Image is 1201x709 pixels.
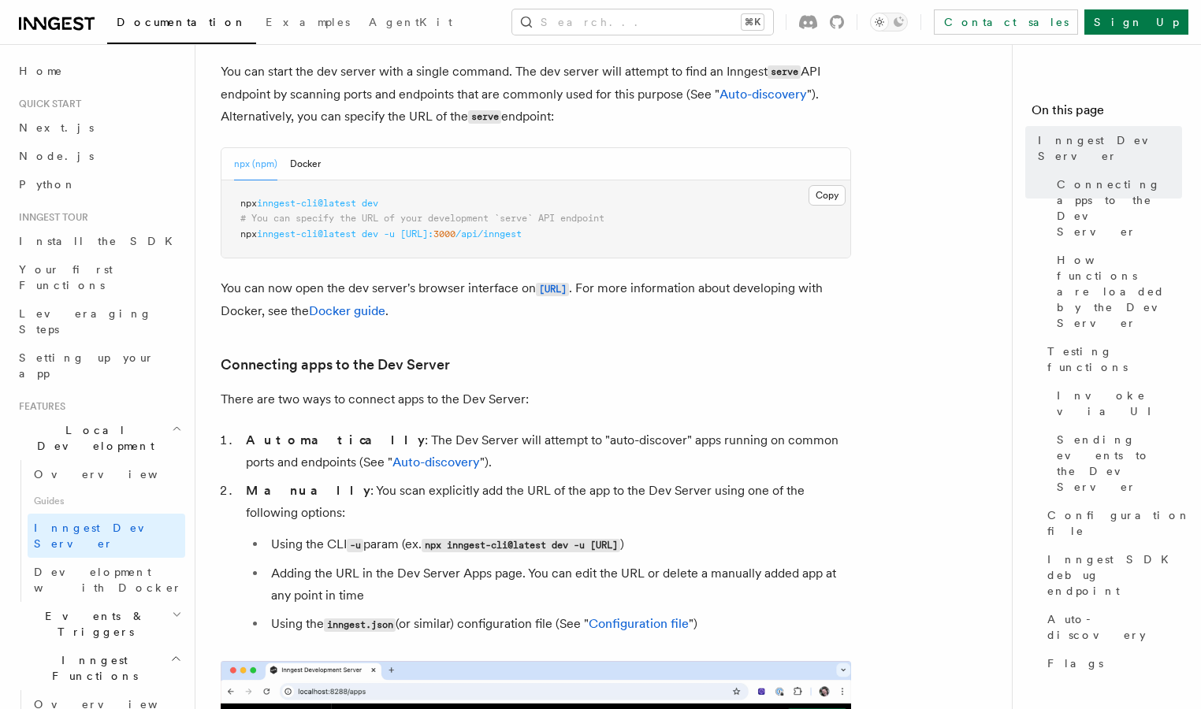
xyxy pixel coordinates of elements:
a: Configuration file [589,616,689,631]
p: You can start the dev server with a single command. The dev server will attempt to find an Innges... [221,61,851,128]
code: npx inngest-cli@latest dev -u [URL] [422,539,620,552]
li: : You scan explicitly add the URL of the app to the Dev Server using one of the following options: [241,480,851,636]
a: Python [13,170,185,199]
span: Setting up your app [19,351,154,380]
strong: Manually [246,483,370,498]
p: There are two ways to connect apps to the Dev Server: [221,388,851,410]
li: Using the (or similar) configuration file (See " ") [266,613,851,636]
a: Connecting apps to the Dev Server [1050,170,1182,246]
button: Local Development [13,416,185,460]
a: Sending events to the Dev Server [1050,425,1182,501]
a: Configuration file [1041,501,1182,545]
p: You can now open the dev server's browser interface on . For more information about developing wi... [221,277,851,322]
code: serve [468,110,501,124]
span: Connecting apps to the Dev Server [1057,176,1182,239]
span: Inngest Dev Server [34,522,169,550]
span: Auto-discovery [1047,611,1182,643]
a: Your first Functions [13,255,185,299]
code: [URL] [536,283,569,296]
a: AgentKit [359,5,462,43]
a: Install the SDK [13,227,185,255]
a: How functions are loaded by the Dev Server [1050,246,1182,337]
span: inngest-cli@latest [257,228,356,239]
span: Your first Functions [19,263,113,291]
span: Flags [1047,655,1103,671]
a: Next.js [13,113,185,142]
code: inngest.json [324,618,396,632]
button: Inngest Functions [13,646,185,690]
button: Events & Triggers [13,602,185,646]
a: Setting up your app [13,343,185,388]
kbd: ⌘K [742,14,764,30]
a: Development with Docker [28,558,185,602]
span: AgentKit [369,16,452,28]
a: Docker guide [309,303,385,318]
span: Inngest Functions [13,652,170,684]
span: Development with Docker [34,566,182,594]
li: Using the CLI param (ex. ) [266,533,851,556]
a: Inngest Dev Server [28,514,185,558]
span: dev [362,198,378,209]
span: # You can specify the URL of your development `serve` API endpoint [240,213,604,224]
button: Copy [809,185,846,206]
a: Documentation [107,5,256,44]
a: Contact sales [934,9,1078,35]
a: Sign Up [1084,9,1188,35]
a: Auto-discovery [719,87,807,102]
span: Quick start [13,98,81,110]
a: Invoke via UI [1050,381,1182,425]
span: Home [19,63,63,79]
span: Inngest Dev Server [1038,132,1182,164]
a: Auto-discovery [1041,605,1182,649]
span: Overview [34,468,196,481]
strong: Automatically [246,432,425,447]
a: Flags [1041,649,1182,677]
span: /api/inngest [455,228,522,239]
button: npx (npm) [234,148,277,180]
span: Next.js [19,121,94,134]
span: Node.js [19,150,94,162]
span: Sending events to the Dev Server [1057,432,1182,495]
code: serve [768,65,801,79]
a: Node.js [13,142,185,170]
span: [URL]: [400,228,433,239]
span: Invoke via UI [1057,388,1182,419]
span: Examples [266,16,350,28]
span: Local Development [13,422,172,454]
span: 3000 [433,228,455,239]
a: Connecting apps to the Dev Server [221,354,450,376]
span: Inngest SDK debug endpoint [1047,551,1182,599]
span: npx [240,198,257,209]
div: Local Development [13,460,185,602]
a: Examples [256,5,359,43]
span: Events & Triggers [13,608,172,640]
span: inngest-cli@latest [257,198,356,209]
span: Guides [28,488,185,514]
a: Inngest SDK debug endpoint [1041,545,1182,605]
a: Home [13,57,185,85]
span: Configuration file [1047,507,1191,539]
code: -u [347,539,363,552]
a: [URL] [536,280,569,295]
span: Leveraging Steps [19,307,152,336]
li: : The Dev Server will attempt to "auto-discover" apps running on common ports and endpoints (See ... [241,429,851,473]
button: Docker [290,148,321,180]
span: Install the SDK [19,235,182,247]
h4: On this page [1032,101,1182,126]
span: Features [13,400,65,413]
li: Adding the URL in the Dev Server Apps page. You can edit the URL or delete a manually added app a... [266,562,851,607]
a: Leveraging Steps [13,299,185,343]
span: Testing functions [1047,343,1182,375]
span: npx [240,228,257,239]
span: How functions are loaded by the Dev Server [1057,252,1182,331]
span: -u [384,228,395,239]
button: Toggle dark mode [870,13,908,32]
a: Inngest Dev Server [1032,126,1182,170]
span: dev [362,228,378,239]
button: Search...⌘K [512,9,773,35]
a: Overview [28,460,185,488]
a: Auto-discovery [392,455,480,470]
span: Python [19,178,76,191]
span: Inngest tour [13,211,88,224]
a: Testing functions [1041,337,1182,381]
